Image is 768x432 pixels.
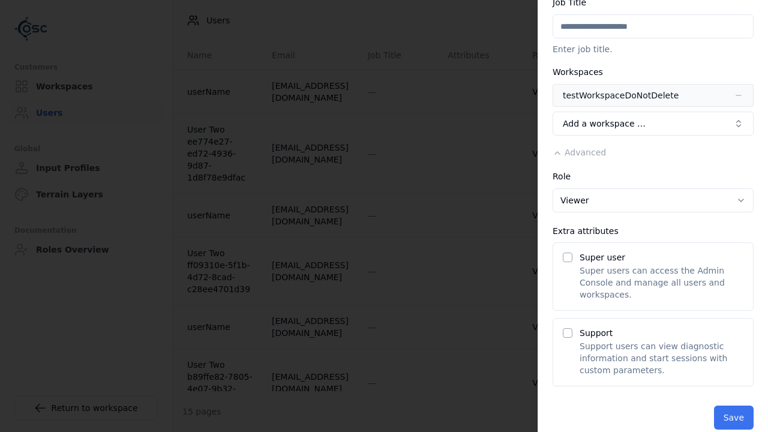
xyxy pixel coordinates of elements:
[563,89,679,101] div: testWorkspaceDoNotDelete
[565,148,606,157] span: Advanced
[563,118,646,130] span: Add a workspace …
[580,253,625,262] label: Super user
[580,328,613,338] label: Support
[714,406,754,430] button: Save
[553,227,754,235] div: Extra attributes
[580,265,743,301] p: Super users can access the Admin Console and manage all users and workspaces.
[553,172,571,181] label: Role
[553,146,606,158] button: Advanced
[553,43,754,55] p: Enter job title.
[580,340,743,376] p: Support users can view diagnostic information and start sessions with custom parameters.
[553,67,603,77] label: Workspaces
